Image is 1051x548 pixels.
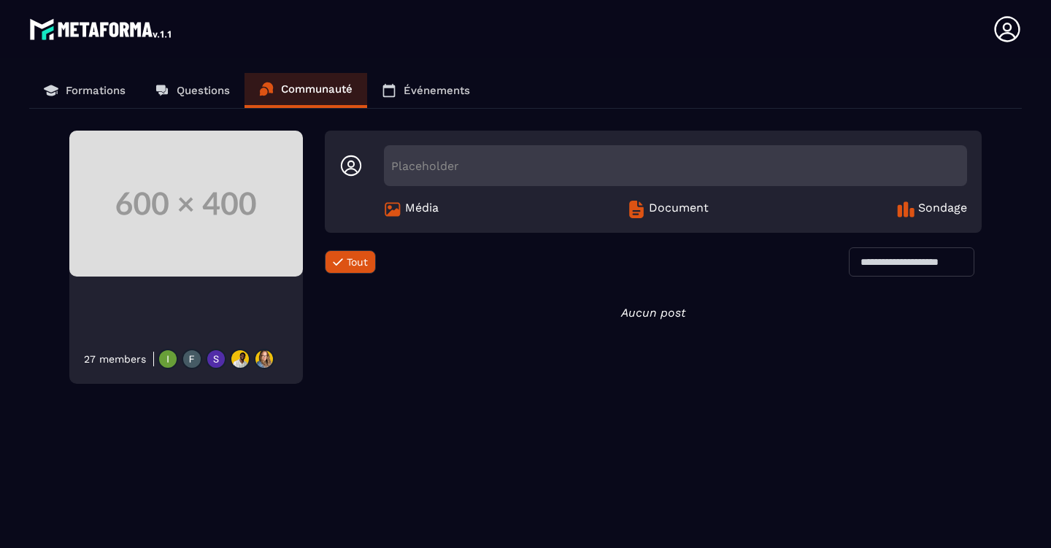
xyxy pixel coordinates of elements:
img: logo [29,15,174,44]
p: Questions [177,84,230,97]
a: Communauté [245,73,367,108]
a: Questions [140,73,245,108]
p: Communauté [281,82,353,96]
span: Média [405,201,439,218]
img: https://production-metaforma-bucket.s3.fr-par.scw.cloud/production-metaforma-bucket/users/July202... [182,349,202,369]
a: Événements [367,73,485,108]
div: Placeholder [384,145,967,186]
span: Sondage [918,201,967,218]
span: Tout [347,256,368,268]
img: https://production-metaforma-bucket.s3.fr-par.scw.cloud/production-metaforma-bucket/users/August2... [158,349,178,369]
img: Community background [69,131,303,277]
img: https://production-metaforma-bucket.s3.fr-par.scw.cloud/production-metaforma-bucket/users/July202... [230,349,250,369]
i: Aucun post [621,306,685,320]
span: Document [649,201,709,218]
img: https://production-metaforma-bucket.s3.fr-par.scw.cloud/production-metaforma-bucket/users/August2... [206,349,226,369]
p: Événements [404,84,470,97]
div: 27 members [84,353,146,365]
p: Formations [66,84,126,97]
a: Formations [29,73,140,108]
img: https://production-metaforma-bucket.s3.fr-par.scw.cloud/production-metaforma-bucket/users/Septemb... [254,349,274,369]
